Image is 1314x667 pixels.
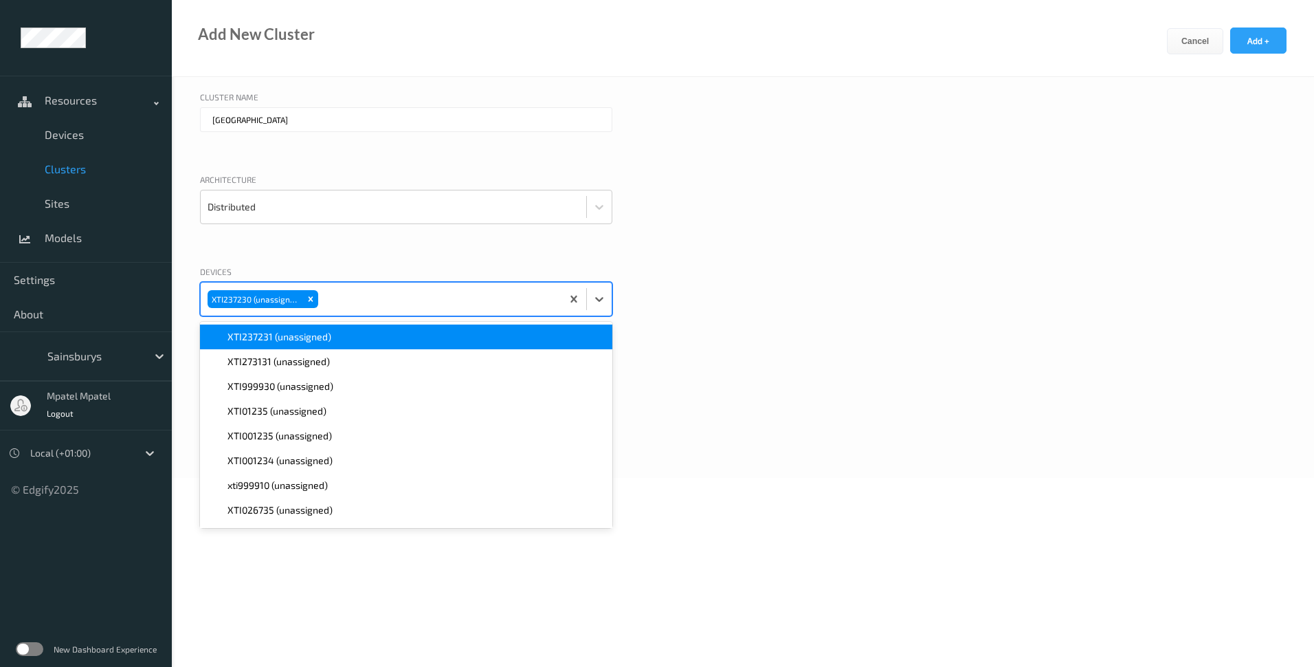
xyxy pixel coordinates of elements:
[208,290,303,308] div: XTI237230 (unassigned)
[227,479,328,492] span: xti999910 (unassigned)
[1167,28,1223,54] button: Cancel
[1230,28,1287,54] button: Add +
[227,503,333,517] span: XTI026735 (unassigned)
[227,429,332,443] span: XTI001235 (unassigned)
[227,330,331,344] span: XTI237231 (unassigned)
[227,380,333,393] span: XTI999930 (unassigned)
[200,173,612,190] div: Architecture
[198,28,315,41] div: Add New Cluster
[227,355,330,369] span: XTI273131 (unassigned)
[200,265,612,282] div: Devices
[200,91,612,107] div: Cluster Name
[303,290,318,308] div: Remove XTI237230 (unassigned)
[227,454,333,468] span: XTI001234 (unassigned)
[227,404,326,418] span: XTI01235 (unassigned)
